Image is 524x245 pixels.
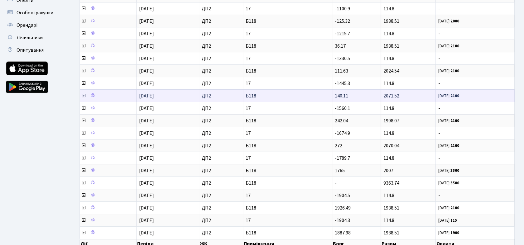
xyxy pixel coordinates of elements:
span: [DATE] [139,130,154,137]
b: 115 [450,218,457,223]
span: Б118 [246,205,330,210]
span: - [438,156,512,161]
a: Опитування [3,44,65,56]
span: Б118 [246,68,330,73]
span: 17 [246,131,330,136]
span: ДП2 [202,19,240,24]
span: ДП2 [202,205,240,210]
span: ДП2 [202,93,240,98]
span: [DATE] [139,5,154,12]
span: 114.8 [383,155,394,162]
span: - [438,6,512,11]
span: ДП2 [202,168,240,173]
span: ДП2 [202,143,240,148]
span: -1674.9 [335,130,350,137]
span: [DATE] [139,18,154,25]
small: [DATE]: [438,218,457,223]
span: [DATE] [139,205,154,211]
span: [DATE] [139,142,154,149]
span: 272 [335,142,342,149]
span: -1560.1 [335,105,350,112]
span: -1904.3 [335,217,350,224]
span: Особові рахунки [17,9,53,16]
small: [DATE]: [438,118,459,124]
span: 2071.52 [383,92,399,99]
span: 1887.98 [335,229,351,236]
b: 1900 [450,230,459,236]
small: [DATE]: [438,205,459,211]
span: 1765 [335,167,345,174]
small: [DATE]: [438,43,459,49]
span: 114.8 [383,80,394,87]
span: [DATE] [139,30,154,37]
span: 140.11 [335,92,348,99]
span: ДП2 [202,131,240,136]
span: 114.8 [383,130,394,137]
span: ДП2 [202,193,240,198]
span: - [438,131,512,136]
span: 1938.51 [383,18,399,25]
span: 17 [246,31,330,36]
span: [DATE] [139,117,154,124]
span: Б118 [246,143,330,148]
span: 242.04 [335,117,348,124]
span: 17 [246,218,330,223]
span: - [438,31,512,36]
span: 1998.07 [383,117,399,124]
span: [DATE] [139,92,154,99]
span: 1938.51 [383,43,399,49]
span: 17 [246,81,330,86]
span: ДП2 [202,6,240,11]
b: 2100 [450,118,459,124]
span: Б118 [246,93,330,98]
span: ДП2 [202,44,240,49]
span: Б118 [246,118,330,123]
span: 17 [246,193,330,198]
span: ДП2 [202,181,240,186]
span: ДП2 [202,81,240,86]
span: Б118 [246,230,330,235]
span: 114.8 [383,5,394,12]
span: [DATE] [139,43,154,49]
span: [DATE] [139,192,154,199]
span: Орендарі [17,22,37,29]
span: ДП2 [202,118,240,123]
a: Лічильники [3,31,65,44]
span: ДП2 [202,218,240,223]
span: - [335,180,337,186]
span: -1100.9 [335,5,350,12]
span: 114.8 [383,55,394,62]
span: ДП2 [202,31,240,36]
span: 2024.54 [383,68,399,74]
span: ДП2 [202,156,240,161]
span: Б118 [246,168,330,173]
small: [DATE]: [438,143,459,148]
span: [DATE] [139,180,154,186]
span: 36.17 [335,43,346,49]
span: - [438,106,512,111]
span: ДП2 [202,56,240,61]
span: 17 [246,106,330,111]
span: -1904.5 [335,192,350,199]
span: -1445.3 [335,80,350,87]
b: 3500 [450,168,459,173]
b: 2100 [450,93,459,99]
span: -125.32 [335,18,350,25]
span: 2070.04 [383,142,399,149]
span: Б118 [246,181,330,186]
span: [DATE] [139,105,154,112]
span: Б118 [246,19,330,24]
span: -1215.7 [335,30,350,37]
span: -1789.7 [335,155,350,162]
span: Лічильники [17,34,43,41]
span: [DATE] [139,55,154,62]
span: -1330.5 [335,55,350,62]
small: [DATE]: [438,180,459,186]
b: 2100 [450,43,459,49]
span: - [438,81,512,86]
span: 114.8 [383,30,394,37]
span: ДП2 [202,68,240,73]
span: 17 [246,6,330,11]
small: [DATE]: [438,93,459,99]
span: Опитування [17,47,44,54]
